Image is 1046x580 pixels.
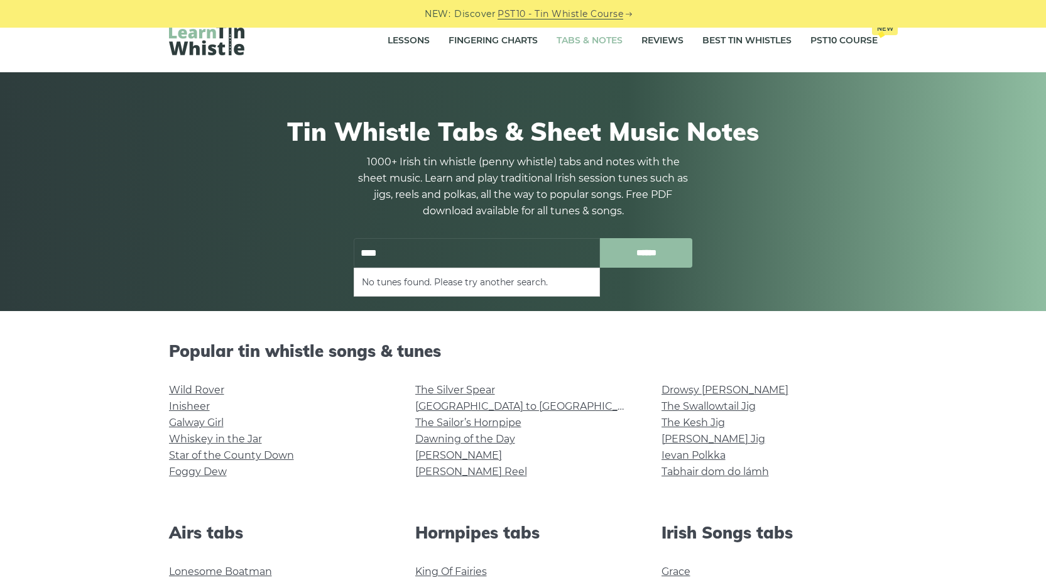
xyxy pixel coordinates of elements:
h2: Irish Songs tabs [662,523,878,542]
a: [PERSON_NAME] Jig [662,433,765,445]
a: Grace [662,566,690,577]
a: Ievan Polkka [662,449,726,461]
a: Galway Girl [169,417,224,429]
a: Drowsy [PERSON_NAME] [662,384,788,396]
a: [PERSON_NAME] [415,449,502,461]
a: The Silver Spear [415,384,495,396]
span: Discover [454,7,496,21]
a: The Swallowtail Jig [662,400,756,412]
a: Lessons [388,25,430,57]
a: Reviews [641,25,684,57]
a: Tabs & Notes [557,25,623,57]
a: Tabhair dom do lámh [662,466,769,478]
li: No tunes found. Please try another search. [362,275,592,290]
h2: Airs tabs [169,523,385,542]
h2: Hornpipes tabs [415,523,631,542]
a: [PERSON_NAME] Reel [415,466,527,478]
a: The Sailor’s Hornpipe [415,417,521,429]
a: King Of Fairies [415,566,487,577]
a: PST10 CourseNew [810,25,878,57]
h1: Tin Whistle Tabs & Sheet Music Notes [169,116,878,146]
a: Wild Rover [169,384,224,396]
a: Whiskey in the Jar [169,433,262,445]
a: Dawning of the Day [415,433,515,445]
h2: Popular tin whistle songs & tunes [169,341,878,361]
p: 1000+ Irish tin whistle (penny whistle) tabs and notes with the sheet music. Learn and play tradi... [354,154,693,219]
a: Lonesome Boatman [169,566,272,577]
span: New [872,21,898,35]
a: Fingering Charts [449,25,538,57]
a: [GEOGRAPHIC_DATA] to [GEOGRAPHIC_DATA] [415,400,647,412]
span: NEW: [425,7,450,21]
a: The Kesh Jig [662,417,725,429]
a: Best Tin Whistles [702,25,792,57]
a: Inisheer [169,400,210,412]
a: Foggy Dew [169,466,227,478]
a: Star of the County Down [169,449,294,461]
a: PST10 - Tin Whistle Course [498,7,623,21]
img: LearnTinWhistle.com [169,23,244,55]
